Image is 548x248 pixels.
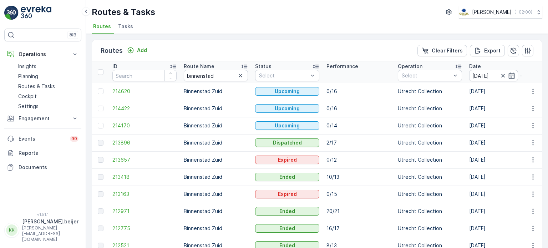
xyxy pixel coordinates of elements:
[4,6,19,20] img: logo
[398,122,462,129] p: Utrecht Collection
[19,150,78,157] p: Reports
[4,132,81,146] a: Events99
[398,173,462,181] p: Utrecht Collection
[92,6,155,18] p: Routes & Tasks
[398,156,462,163] p: Utrecht Collection
[326,105,391,112] p: 0/16
[98,88,103,94] div: Toggle Row Selected
[112,88,177,95] a: 214620
[184,105,248,112] p: Binnenstad Zuid
[112,156,177,163] a: 213657
[15,61,81,71] a: Insights
[278,191,297,198] p: Expired
[459,6,542,19] button: [PERSON_NAME](+02:00)
[19,51,67,58] p: Operations
[19,115,67,122] p: Engagement
[184,139,248,146] p: Binnenstad Zuid
[184,70,248,81] input: Search
[98,123,103,128] div: Toggle Row Selected
[22,225,78,242] p: [PERSON_NAME][EMAIL_ADDRESS][DOMAIN_NAME]
[15,71,81,81] a: Planning
[279,225,295,232] p: Ended
[4,218,81,242] button: KK[PERSON_NAME].beijer[PERSON_NAME][EMAIL_ADDRESS][DOMAIN_NAME]
[255,207,319,216] button: Ended
[255,104,319,113] button: Upcoming
[112,105,177,112] a: 214422
[19,135,66,142] p: Events
[118,23,133,30] span: Tasks
[6,224,17,236] div: KK
[137,47,147,54] p: Add
[98,174,103,180] div: Toggle Row Selected
[71,136,77,142] p: 99
[112,139,177,146] a: 213896
[184,63,214,70] p: Route Name
[112,122,177,129] a: 214170
[101,46,123,56] p: Routes
[484,47,501,54] p: Export
[255,224,319,233] button: Ended
[184,191,248,198] p: Binnenstad Zuid
[184,88,248,95] p: Binnenstad Zuid
[398,139,462,146] p: Utrecht Collection
[69,32,76,38] p: ⌘B
[112,225,177,232] a: 212775
[4,212,81,217] span: v 1.51.1
[15,101,81,111] a: Settings
[124,46,150,55] button: Add
[402,72,451,79] p: Select
[18,83,55,90] p: Routes & Tasks
[275,105,300,112] p: Upcoming
[4,47,81,61] button: Operations
[326,122,391,129] p: 0/14
[4,111,81,126] button: Engagement
[18,73,38,80] p: Planning
[255,156,319,164] button: Expired
[326,208,391,215] p: 20/21
[112,208,177,215] a: 212971
[519,71,522,80] p: -
[18,93,37,100] p: Cockpit
[184,173,248,181] p: Binnenstad Zuid
[98,140,103,146] div: Toggle Row Selected
[112,63,117,70] p: ID
[326,191,391,198] p: 0/15
[4,160,81,174] a: Documents
[112,70,177,81] input: Search
[255,87,319,96] button: Upcoming
[184,208,248,215] p: Binnenstad Zuid
[273,139,302,146] p: Dispatched
[18,63,36,70] p: Insights
[417,45,467,56] button: Clear Filters
[255,138,319,147] button: Dispatched
[326,63,358,70] p: Performance
[326,139,391,146] p: 2/17
[469,63,481,70] p: Date
[112,173,177,181] a: 213418
[326,225,391,232] p: 16/17
[275,88,300,95] p: Upcoming
[21,6,51,20] img: logo_light-DOdMpM7g.png
[398,63,422,70] p: Operation
[398,191,462,198] p: Utrecht Collection
[398,105,462,112] p: Utrecht Collection
[98,208,103,214] div: Toggle Row Selected
[278,156,297,163] p: Expired
[259,72,308,79] p: Select
[255,121,319,130] button: Upcoming
[255,63,272,70] p: Status
[15,81,81,91] a: Routes & Tasks
[470,45,505,56] button: Export
[255,190,319,198] button: Expired
[18,103,39,110] p: Settings
[184,122,248,129] p: Binnenstad Zuid
[184,156,248,163] p: Binnenstad Zuid
[98,226,103,231] div: Toggle Row Selected
[398,88,462,95] p: Utrecht Collection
